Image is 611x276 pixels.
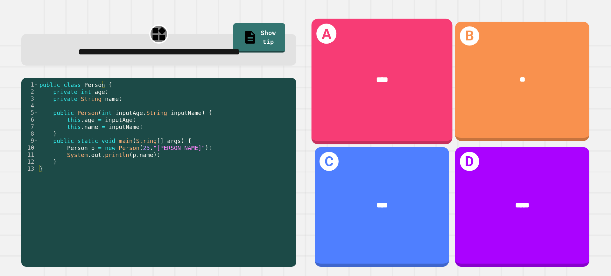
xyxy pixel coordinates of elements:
span: Toggle code folding, rows 5 through 8 [34,109,38,116]
div: 3 [21,95,38,102]
h1: B [460,26,479,46]
a: Show tip [233,23,285,53]
div: 9 [21,137,38,144]
div: 8 [21,130,38,137]
h1: A [316,24,336,44]
div: 10 [21,144,38,151]
div: 13 [21,165,38,172]
div: 5 [21,109,38,116]
h1: D [460,152,479,171]
div: 7 [21,123,38,130]
h1: C [320,152,339,171]
span: Toggle code folding, rows 9 through 12 [34,137,38,144]
div: 4 [21,102,38,109]
div: 2 [21,88,38,95]
div: 6 [21,116,38,123]
div: 1 [21,81,38,88]
span: Toggle code folding, rows 1 through 13 [34,81,38,88]
div: 12 [21,158,38,165]
div: 11 [21,151,38,158]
